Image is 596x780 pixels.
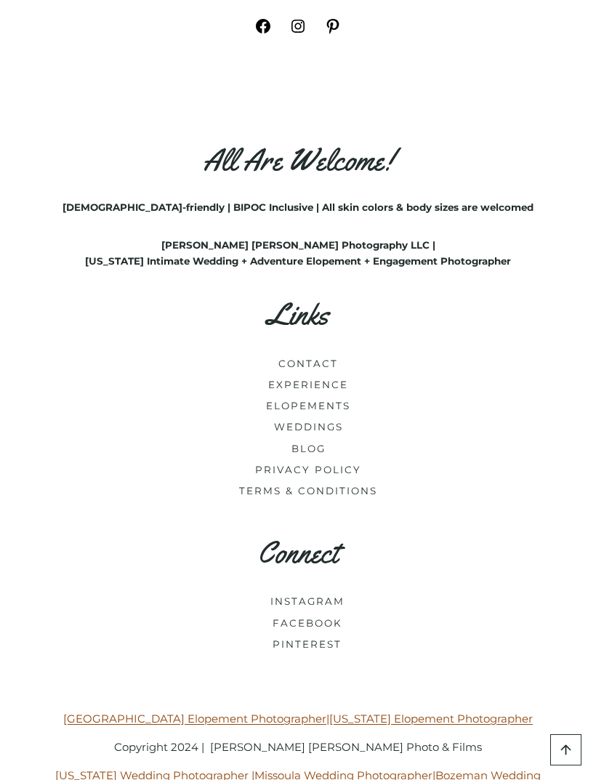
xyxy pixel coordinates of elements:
[17,739,579,756] p: Copyright 2024 | [PERSON_NAME] [PERSON_NAME] Photo & Films
[266,400,350,411] a: ELOPEMENTS
[35,142,561,178] h3: All Are Welcome!
[35,297,561,332] h3: Links
[63,201,533,213] strong: [DEMOGRAPHIC_DATA]-friendly | BIPOC Inclusive | All skin colors & body sizes are welcomed
[278,358,338,369] a: CONTACT
[273,638,342,650] a: PINTEREST
[239,485,377,496] a: TERMS & CONDITIONS
[63,712,326,725] a: [GEOGRAPHIC_DATA] Elopement Photographer
[85,239,511,267] strong: [PERSON_NAME] [PERSON_NAME] Photography LLC | [US_STATE] Intimate Wedding + Adventure Elopement +...
[270,595,345,607] a: INSTAGRAM
[255,464,361,475] a: PRIVACY POLICY
[274,421,343,433] a: WEDDINGS
[326,712,533,725] a: |[US_STATE] Elopement Photographer
[268,379,348,390] a: EXPERIENCE
[35,535,561,571] h3: Connect
[550,734,581,765] a: Scroll to top
[291,443,326,454] a: BLOG
[273,617,342,629] a: FACEBOOK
